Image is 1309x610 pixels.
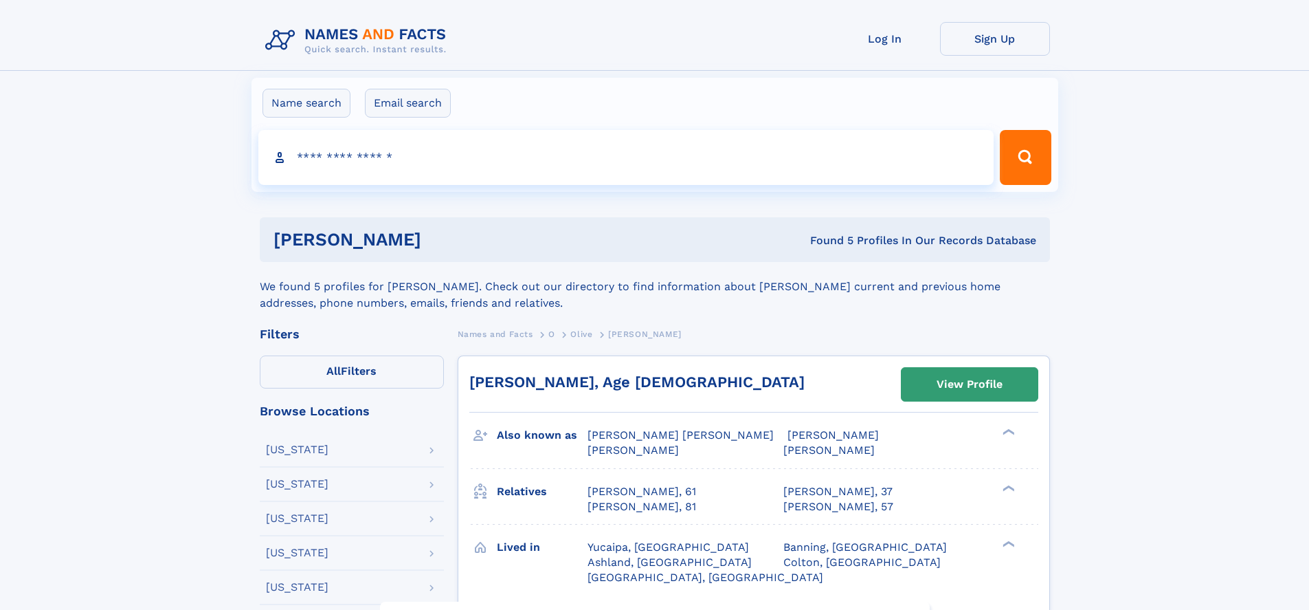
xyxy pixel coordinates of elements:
div: [US_STATE] [266,547,328,558]
a: View Profile [902,368,1038,401]
img: Logo Names and Facts [260,22,458,59]
span: [PERSON_NAME] [783,444,875,457]
a: [PERSON_NAME], 61 [588,484,696,499]
div: Browse Locations [260,405,444,417]
h3: Lived in [497,536,588,559]
a: Names and Facts [458,325,533,342]
h3: Also known as [497,424,588,447]
a: [PERSON_NAME], 57 [783,499,893,514]
label: Filters [260,356,444,389]
div: ❯ [999,539,1016,548]
span: [PERSON_NAME] [588,444,679,457]
div: [US_STATE] [266,582,328,593]
h3: Relatives [497,480,588,503]
a: [PERSON_NAME], 81 [588,499,696,514]
span: [GEOGRAPHIC_DATA], [GEOGRAPHIC_DATA] [588,571,823,584]
span: Olive [570,329,592,339]
div: We found 5 profiles for [PERSON_NAME]. Check out our directory to find information about [PERSON_... [260,262,1050,312]
span: Yucaipa, [GEOGRAPHIC_DATA] [588,541,749,554]
div: Found 5 Profiles In Our Records Database [616,233,1036,248]
a: O [548,325,555,342]
span: [PERSON_NAME] [787,428,879,442]
div: Filters [260,328,444,340]
div: ❯ [999,428,1016,437]
span: Ashland, [GEOGRAPHIC_DATA] [588,556,752,569]
a: [PERSON_NAME], 37 [783,484,893,499]
a: Olive [570,325,592,342]
span: [PERSON_NAME] [PERSON_NAME] [588,428,774,442]
a: Sign Up [940,22,1050,56]
a: [PERSON_NAME], Age [DEMOGRAPHIC_DATA] [469,373,805,391]
button: Search Button [1000,130,1051,185]
div: ❯ [999,483,1016,492]
span: Banning, [GEOGRAPHIC_DATA] [783,541,947,554]
h1: [PERSON_NAME] [273,231,616,248]
label: Name search [262,89,350,118]
span: O [548,329,555,339]
span: Colton, [GEOGRAPHIC_DATA] [783,556,941,569]
input: search input [258,130,994,185]
span: All [326,364,341,378]
span: [PERSON_NAME] [608,329,682,339]
div: [US_STATE] [266,513,328,524]
a: Log In [830,22,940,56]
label: Email search [365,89,451,118]
div: View Profile [937,369,1003,400]
div: [US_STATE] [266,444,328,455]
div: [US_STATE] [266,479,328,490]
